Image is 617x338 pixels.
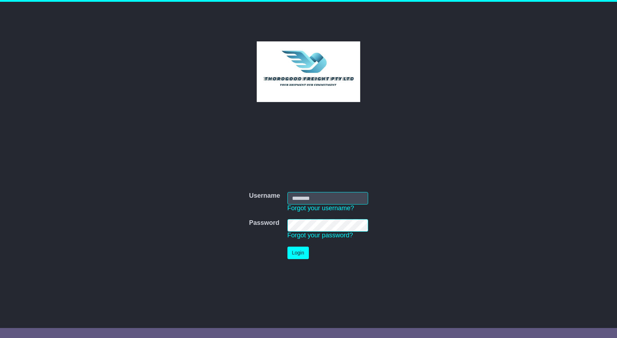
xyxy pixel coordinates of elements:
[257,41,361,102] img: Thorogood Freight Pty Ltd
[249,219,279,227] label: Password
[287,247,309,259] button: Login
[249,192,280,200] label: Username
[287,205,354,212] a: Forgot your username?
[287,232,353,239] a: Forgot your password?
